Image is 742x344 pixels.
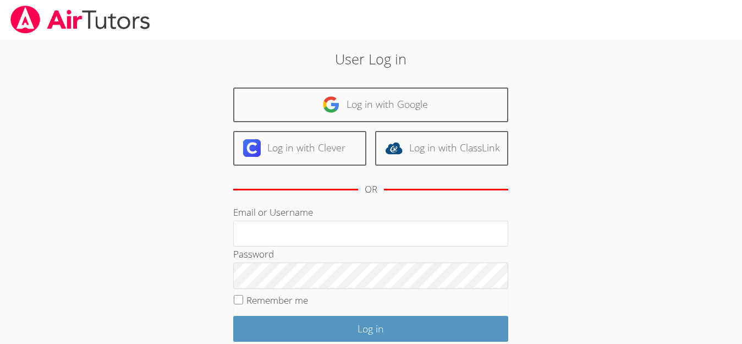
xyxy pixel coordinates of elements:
[385,139,403,157] img: classlink-logo-d6bb404cc1216ec64c9a2012d9dc4662098be43eaf13dc465df04b49fa7ab582.svg
[233,206,313,219] label: Email or Username
[233,248,274,260] label: Password
[322,96,340,113] img: google-logo-50288ca7cdecda66e5e0955fdab243c47b7ad437acaf1139b6f446037453330a.svg
[365,182,377,198] div: OR
[243,139,261,157] img: clever-logo-6eab21bc6e7a338710f1a6ff85c0baf02591cd810cc4098c63d3a4b26e2feb20.svg
[233,131,366,166] a: Log in with Clever
[9,6,151,34] img: airtutors_banner-c4298cdbf04f3fff15de1276eac7730deb9818008684d7c2e4769d2f7ddbe033.png
[233,316,508,342] input: Log in
[233,88,508,122] a: Log in with Google
[375,131,508,166] a: Log in with ClassLink
[246,294,308,307] label: Remember me
[171,48,571,69] h2: User Log in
